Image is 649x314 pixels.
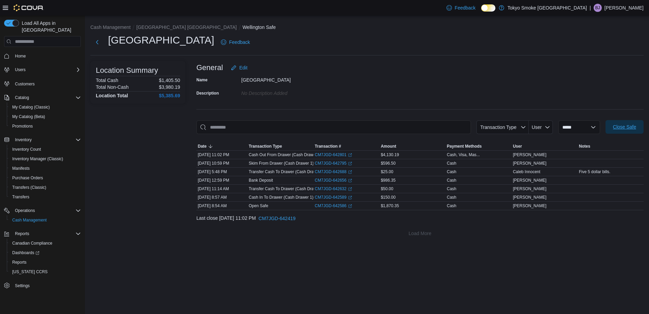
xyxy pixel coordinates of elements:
nav: An example of EuiBreadcrumbs [90,24,644,32]
button: Canadian Compliance [7,238,84,248]
button: Inventory Count [7,145,84,154]
span: $150.00 [381,195,396,200]
span: Load All Apps in [GEOGRAPHIC_DATA] [19,20,81,33]
span: Washington CCRS [10,268,81,276]
button: User [529,120,553,134]
span: Transfers [10,193,81,201]
button: Reports [7,258,84,267]
button: User [511,142,577,150]
a: My Catalog (Beta) [10,113,48,121]
button: Payment Methods [445,142,511,150]
span: Transfers (Classic) [10,183,81,192]
button: Operations [1,206,84,215]
a: CM7JGD-642586External link [315,203,352,209]
p: $3,980.19 [159,84,180,90]
button: Transaction Type [247,142,313,150]
h1: [GEOGRAPHIC_DATA] [108,33,214,47]
div: Cash, Visa, Mas... [447,152,480,158]
a: CM7JGD-642688External link [315,169,352,175]
button: My Catalog (Classic) [7,102,84,112]
span: Transaction Type [249,144,282,149]
span: My Catalog (Beta) [10,113,81,121]
p: $1,405.50 [159,78,180,83]
button: Notes [578,142,644,150]
a: Canadian Compliance [10,239,55,247]
div: Cash [447,178,456,183]
span: Settings [15,283,30,288]
button: Promotions [7,121,84,131]
span: Canadian Compliance [10,239,81,247]
button: Reports [12,230,32,238]
span: Home [12,52,81,60]
a: Inventory Manager (Classic) [10,155,66,163]
span: Reports [15,231,29,236]
div: [GEOGRAPHIC_DATA] [241,75,332,83]
button: Purchase Orders [7,173,84,183]
span: $25.00 [381,169,393,175]
h6: Total Non-Cash [96,84,129,90]
span: Inventory Manager (Classic) [10,155,81,163]
button: Date [196,142,247,150]
span: Load More [409,230,432,237]
svg: External link [348,153,352,157]
h3: Location Summary [96,66,158,75]
span: Reports [10,258,81,266]
button: Settings [1,281,84,291]
svg: External link [348,162,352,166]
p: Skim From Drawer (Cash Drawer 1) [249,161,314,166]
button: Manifests [7,164,84,173]
button: Inventory [12,136,34,144]
span: User [513,144,522,149]
svg: External link [348,179,352,183]
a: Customers [12,80,37,88]
span: $50.00 [381,186,393,192]
div: [DATE] 5:48 PM [196,168,247,176]
div: [DATE] 8:54 AM [196,202,247,210]
div: Cash [447,169,456,175]
a: CM7JGD-642656External link [315,178,352,183]
p: Transfer Cash To Drawer (Cash Drawer 1) [249,186,325,192]
div: [DATE] 8:57 AM [196,193,247,201]
span: BJ [595,4,600,12]
button: Cash Management [7,215,84,225]
a: Promotions [10,122,36,130]
a: Dashboards [10,249,42,257]
button: Next [90,35,104,49]
a: Purchase Orders [10,174,46,182]
span: Cash Management [10,216,81,224]
button: Catalog [12,94,32,102]
nav: Complex example [4,48,81,308]
button: Operations [12,206,38,215]
span: Date [198,144,207,149]
span: [PERSON_NAME] [513,178,546,183]
span: Transaction # [315,144,341,149]
span: Manifests [10,164,81,172]
label: Name [196,77,208,83]
button: CM7JGD-642419 [256,212,298,225]
span: Feedback [229,39,250,46]
button: Close Safe [606,120,644,134]
a: [US_STATE] CCRS [10,268,50,276]
span: Dashboards [10,249,81,257]
a: Feedback [218,35,252,49]
span: Reports [12,230,81,238]
button: Transfers (Classic) [7,183,84,192]
button: Transaction # [313,142,379,150]
span: Operations [15,208,35,213]
div: Cash [447,203,456,209]
span: Users [15,67,25,72]
button: Cash Management [90,24,130,30]
span: Edit [239,64,247,71]
a: CM7JGD-642795External link [315,161,352,166]
button: [GEOGRAPHIC_DATA] [GEOGRAPHIC_DATA] [136,24,236,30]
span: [PERSON_NAME] [513,152,546,158]
a: Settings [12,282,32,290]
a: Dashboards [7,248,84,258]
span: Users [12,66,81,74]
span: Payment Methods [447,144,482,149]
a: Transfers (Classic) [10,183,49,192]
button: My Catalog (Beta) [7,112,84,121]
span: [US_STATE] CCRS [12,269,48,275]
div: [DATE] 12:59 PM [196,176,247,184]
a: Reports [10,258,29,266]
